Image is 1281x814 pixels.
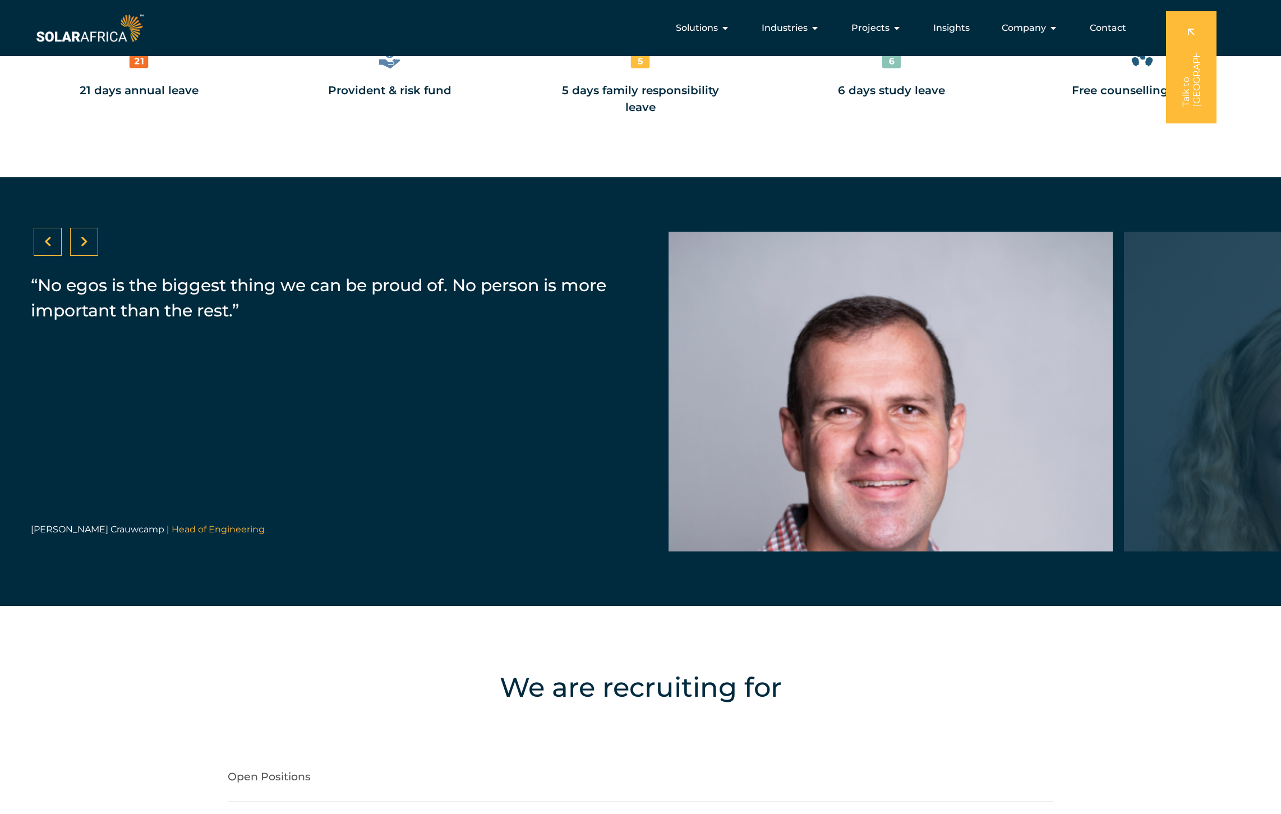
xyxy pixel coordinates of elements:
[1002,21,1046,35] span: Company
[1059,82,1225,99] div: Free counselling benefit
[50,668,1231,707] h4: We are recruiting for
[172,524,265,535] span: Head of Engineering
[851,21,890,35] span: Projects
[146,17,1135,39] nav: Menu
[56,82,222,99] div: 21 days annual leave
[146,17,1135,39] div: Menu Toggle
[31,273,612,323] p: “No egos is the biggest thing we can be proud of. No person is more important than the rest.”
[1090,21,1126,35] a: Contact
[762,21,808,35] span: Industries
[228,757,1054,802] h2: Open Positions
[676,21,718,35] span: Solutions
[557,82,724,116] div: 5 days family responsibility leave
[307,82,473,99] div: Provident & risk fund
[808,82,974,99] div: 6 days study leave
[933,21,970,35] a: Insights
[31,524,169,535] span: [PERSON_NAME] Crauwcamp |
